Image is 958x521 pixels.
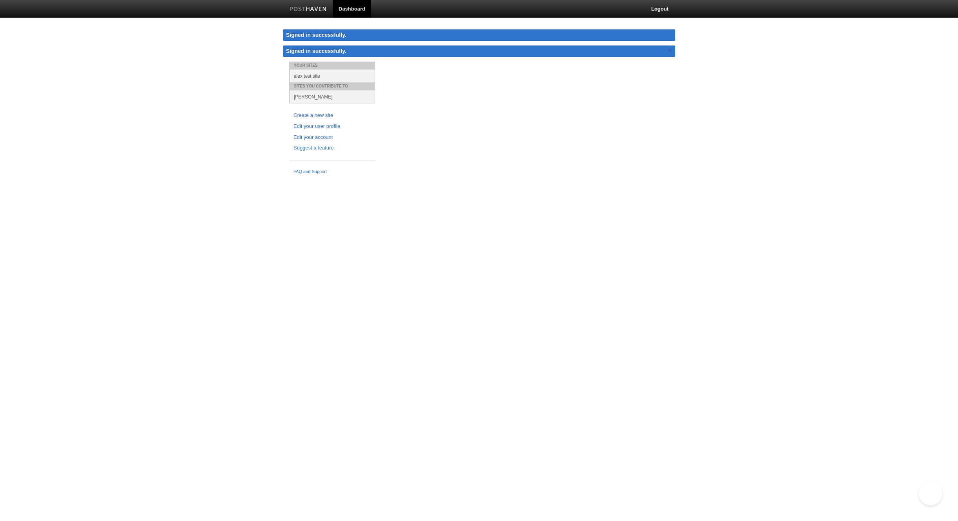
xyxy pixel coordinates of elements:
[290,69,375,82] a: alex test site
[293,122,370,131] a: Edit your user profile
[293,168,370,175] a: FAQ and Support
[293,133,370,142] a: Edit your account
[289,62,375,69] li: Your Sites
[293,111,370,120] a: Create a new site
[283,29,675,41] div: Signed in successfully.
[919,482,942,505] iframe: Help Scout Beacon - Open
[666,46,673,55] a: ×
[289,82,375,90] li: Sites You Contribute To
[290,7,327,13] img: Posthaven-bar
[286,48,346,54] span: Signed in successfully.
[293,144,370,152] a: Suggest a feature
[290,90,375,103] a: [PERSON_NAME]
